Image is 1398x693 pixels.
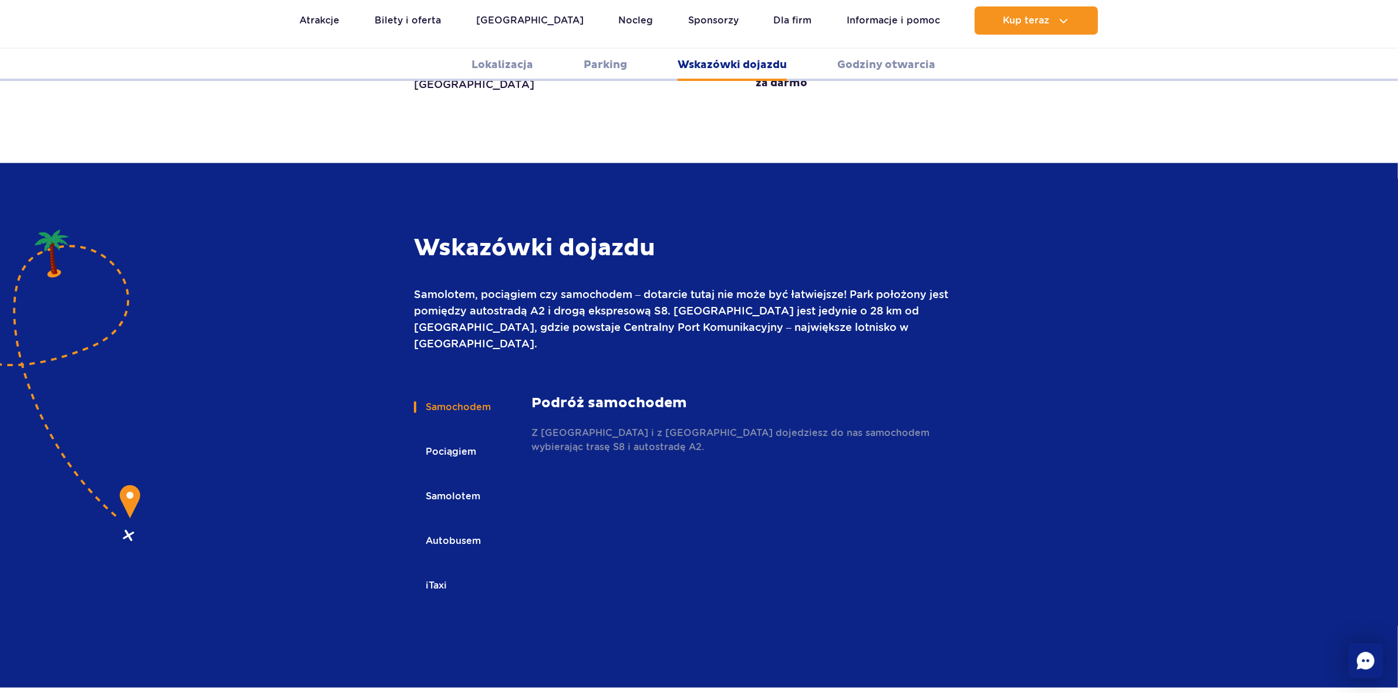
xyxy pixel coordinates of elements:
div: [GEOGRAPHIC_DATA] [415,76,535,93]
a: Nocleg [618,6,653,35]
a: Wskazówki dojazdu [678,49,787,81]
a: Dla firm [773,6,811,35]
a: Parking [584,49,627,81]
button: iTaxi [414,573,457,599]
p: Samolotem, pociągiem czy samochodem – dotarcie tutaj nie może być łatwiejsze! Park położony jest ... [414,286,955,352]
a: Godziny otwarcia [837,49,935,81]
div: za darmo [756,76,808,93]
a: Informacje i pomoc [847,6,940,35]
a: Atrakcje [300,6,340,35]
button: Autobusem [414,528,491,554]
span: Kup teraz [1003,15,1049,26]
button: Samolotem [414,484,490,509]
a: Lokalizacja [471,49,533,81]
a: Sponsorzy [688,6,739,35]
button: Samochodem [414,394,501,420]
strong: Podróż samochodem [531,394,955,412]
button: Kup teraz [975,6,1098,35]
p: Z [GEOGRAPHIC_DATA] i z [GEOGRAPHIC_DATA] dojedziesz do nas samochodem wybierając trasę S8 i auto... [531,426,955,454]
button: Pociągiem [414,439,486,465]
a: [GEOGRAPHIC_DATA] [476,6,584,35]
h3: Wskazówki dojazdu [414,234,955,263]
a: Bilety i oferta [375,6,441,35]
div: Chat [1348,643,1383,678]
